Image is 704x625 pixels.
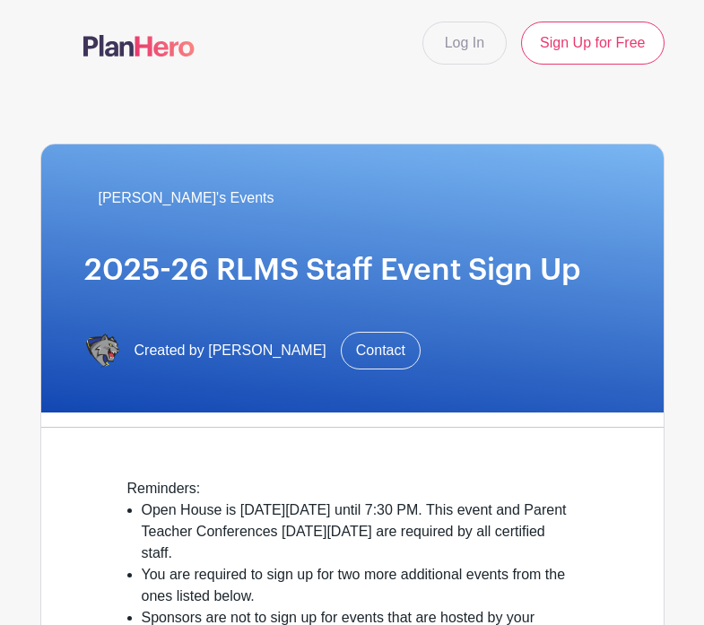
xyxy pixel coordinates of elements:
[83,35,195,56] img: logo-507f7623f17ff9eddc593b1ce0a138ce2505c220e1c5a4e2b4648c50719b7d32.svg
[127,478,578,499] div: Reminders:
[84,252,621,289] h1: 2025-26 RLMS Staff Event Sign Up
[84,333,120,369] img: IMG_6734.PNG
[99,187,274,209] span: [PERSON_NAME]'s Events
[142,564,578,607] li: You are required to sign up for two more additional events from the ones listed below.
[422,22,507,65] a: Log In
[521,22,664,65] a: Sign Up for Free
[341,332,421,369] a: Contact
[142,499,578,564] li: Open House is [DATE][DATE] until 7:30 PM. This event and Parent Teacher Conferences [DATE][DATE] ...
[135,340,326,361] span: Created by [PERSON_NAME]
